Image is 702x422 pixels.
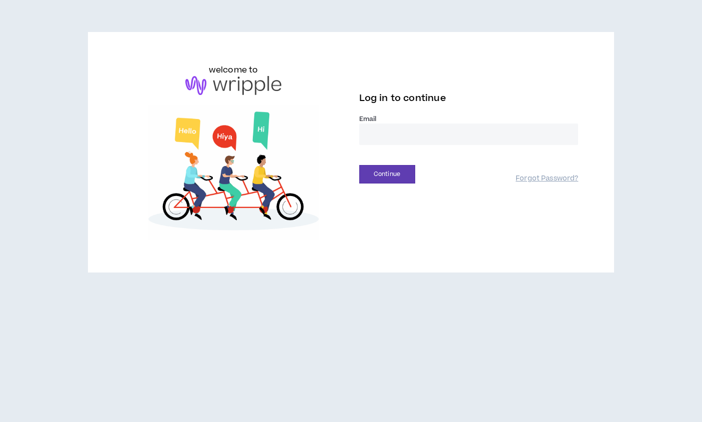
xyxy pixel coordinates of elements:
[516,174,578,183] a: Forgot Password?
[359,165,415,183] button: Continue
[359,114,579,123] label: Email
[359,92,446,104] span: Log in to continue
[185,76,281,95] img: logo-brand.png
[124,105,343,240] img: Welcome to Wripple
[209,64,258,76] h6: welcome to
